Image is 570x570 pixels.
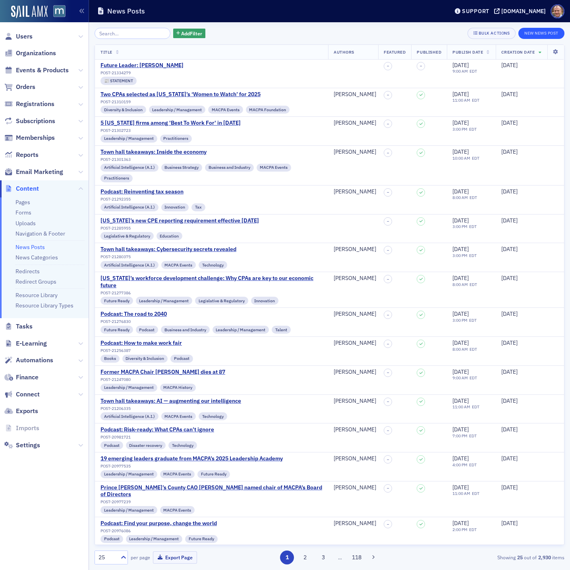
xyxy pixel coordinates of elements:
[501,397,518,404] span: [DATE]
[334,426,376,433] div: [PERSON_NAME]
[387,457,389,462] span: –
[15,292,58,299] a: Resource Library
[136,297,193,305] div: Leadership / Management
[100,520,218,527] a: Podcast: Find your purpose, change the world
[413,554,564,561] div: Showing out of items
[100,506,157,514] div: Leadership / Management
[334,520,376,527] div: [PERSON_NAME]
[468,527,477,532] span: EDT
[452,520,469,527] span: [DATE]
[100,62,184,69] a: Future Leader: [PERSON_NAME]
[11,6,48,18] a: SailAMX
[272,326,291,334] div: Talent
[452,527,468,532] time: 2:00 PM
[4,133,55,142] a: Memberships
[4,339,47,348] a: E-Learning
[420,64,422,68] span: –
[452,245,469,253] span: [DATE]
[100,203,158,211] div: Artificial Intelligence (A.I.)
[48,5,66,19] a: View Homepage
[157,232,183,240] div: Education
[280,551,294,564] button: 1
[15,302,73,309] a: Resource Library Types
[316,551,330,564] button: 3
[16,407,38,415] span: Exports
[100,106,146,114] div: Diversity & Inclusion
[100,128,241,133] div: POST-21302723
[100,188,205,195] a: Podcast: Reinventing tax season
[160,135,192,143] div: Practitioners
[100,528,218,533] div: POST-20976086
[468,375,477,381] span: EDT
[100,217,259,224] div: [US_STATE]’s new CPE reporting requirement effective [DATE]
[15,230,65,237] a: Navigation & Footer
[501,310,518,317] span: [DATE]
[100,91,290,98] a: Two CPAs selected as [US_STATE]’s ‘Women to Watch’ for 2025
[100,426,214,433] div: Podcast: Risk-ready: What CPAs can’t ignore
[501,274,518,282] span: [DATE]
[100,499,323,504] div: POST-20977239
[452,126,468,132] time: 3:00 PM
[452,397,469,404] span: [DATE]
[100,77,137,85] div: 📰 STATEMENT
[387,277,389,282] span: –
[384,49,406,55] span: Featured
[4,100,54,108] a: Registrations
[100,464,283,469] div: POST-20977535
[107,6,145,16] h1: News Posts
[479,31,510,35] div: Bulk Actions
[501,8,546,15] div: [DOMAIN_NAME]
[4,356,53,365] a: Automations
[100,484,323,498] a: Prince [PERSON_NAME]’s County CAO [PERSON_NAME] named chair of MACPA’s Board of Directors
[100,470,157,478] div: Leadership / Management
[501,368,518,375] span: [DATE]
[334,340,376,347] a: [PERSON_NAME]
[100,149,323,156] div: Town hall takeaways: Inside the economy
[452,317,468,323] time: 3:00 PM
[334,246,376,253] div: [PERSON_NAME]
[16,100,54,108] span: Registrations
[537,554,552,561] strong: 2,930
[16,83,35,91] span: Orders
[16,322,33,331] span: Tasks
[334,275,376,282] a: [PERSON_NAME]
[168,441,197,449] div: Technology
[518,28,564,39] button: New News Post
[452,346,468,352] time: 8:00 AM
[100,311,291,318] div: Podcast: The road to 2040
[100,49,112,55] span: Title
[100,174,133,182] div: Practitioners
[149,106,206,114] div: Leadership / Management
[494,8,549,14] button: [DOMAIN_NAME]
[213,326,269,334] div: Leadership / Management
[334,49,354,55] span: Authors
[452,404,470,410] time: 11:00 AM
[191,203,205,211] div: Tax
[161,412,196,420] div: MACPA Events
[452,426,469,433] span: [DATE]
[15,243,45,251] a: News Posts
[468,433,477,439] span: EDT
[160,384,196,392] div: MACPA History
[122,355,168,363] div: Diversity & Inclusion
[100,455,283,462] a: 19 emerging leaders graduate from MACPA’s 2025 Leadership Academy
[334,484,376,491] a: [PERSON_NAME]
[334,120,376,127] div: [PERSON_NAME]
[452,195,468,200] time: 8:00 AM
[452,155,470,161] time: 10:00 AM
[100,398,241,405] a: Town hall takeaways: AI — augmenting our intelligence
[452,462,468,468] time: 4:00 PM
[100,135,157,143] div: Leadership / Management
[16,441,40,450] span: Settings
[417,49,441,55] span: Published
[334,149,376,156] div: [PERSON_NAME]
[100,164,158,172] div: Artificial Intelligence (A.I.)
[4,66,69,75] a: Events & Products
[100,340,193,347] a: Podcast: How to make work fair
[199,261,227,269] div: Technology
[197,470,230,478] div: Future Ready
[501,484,518,491] span: [DATE]
[199,412,227,420] div: Technology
